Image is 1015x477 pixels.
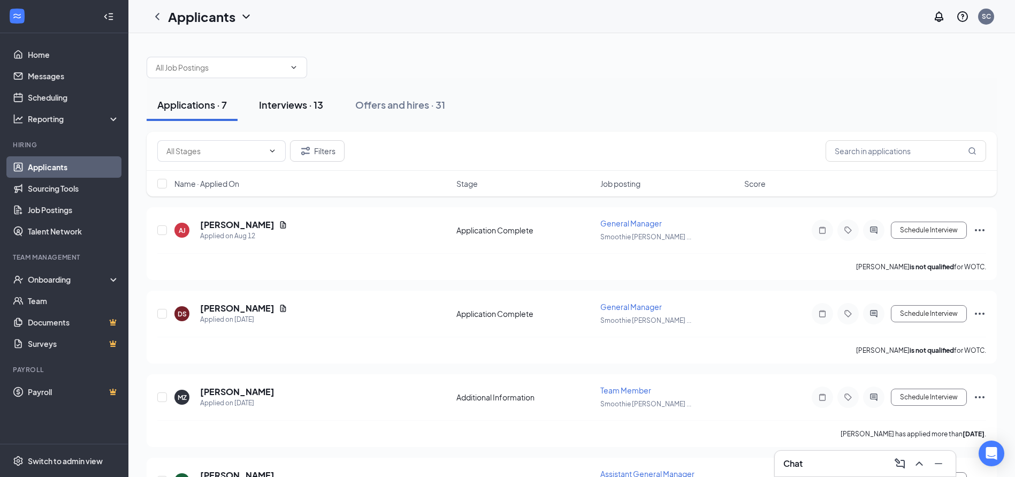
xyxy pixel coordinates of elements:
b: is not qualified [910,346,954,354]
p: [PERSON_NAME] for WOTC. [856,262,986,271]
button: ChevronUp [911,455,928,472]
div: MZ [178,393,187,402]
svg: Notifications [933,10,945,23]
div: Open Intercom Messenger [979,441,1004,466]
span: General Manager [600,218,662,228]
svg: QuestionInfo [956,10,969,23]
div: Applied on [DATE] [200,398,274,408]
svg: Ellipses [973,307,986,320]
a: Messages [28,65,119,87]
svg: UserCheck [13,274,24,285]
div: Team Management [13,253,117,262]
div: Payroll [13,365,117,374]
span: General Manager [600,302,662,312]
input: All Stages [166,145,264,157]
svg: ChevronLeft [151,10,164,23]
span: Job posting [600,178,640,189]
div: Interviews · 13 [259,98,323,111]
a: DocumentsCrown [28,312,119,333]
svg: Note [816,393,829,402]
svg: Note [816,309,829,318]
h3: Chat [783,458,803,470]
div: Hiring [13,140,117,149]
div: Application Complete [456,225,594,236]
a: Team [28,290,119,312]
svg: MagnifyingGlass [968,147,976,155]
button: Filter Filters [290,140,345,162]
svg: Ellipses [973,391,986,404]
a: Home [28,44,119,65]
span: Stage [456,178,478,189]
div: SC [982,12,991,21]
p: [PERSON_NAME] for WOTC. [856,346,986,355]
svg: ChevronUp [913,457,926,470]
div: Onboarding [28,274,110,285]
input: Search in applications [826,140,986,162]
svg: WorkstreamLogo [12,11,22,21]
svg: Document [279,221,287,229]
a: Talent Network [28,221,119,242]
a: SurveysCrown [28,333,119,354]
div: Additional Information [456,392,594,403]
b: [DATE] [963,430,985,438]
svg: ChevronDown [240,10,253,23]
h5: [PERSON_NAME] [200,219,274,231]
a: Job Postings [28,199,119,221]
a: Scheduling [28,87,119,108]
span: Smoothie [PERSON_NAME] ... [600,233,691,241]
button: ComposeMessage [891,455,909,472]
button: Schedule Interview [891,222,967,239]
span: Score [744,178,766,189]
svg: Tag [842,309,854,318]
span: Team Member [600,385,651,395]
svg: ComposeMessage [894,457,906,470]
button: Schedule Interview [891,305,967,322]
svg: ChevronDown [268,147,277,155]
svg: ActiveChat [867,309,880,318]
svg: ActiveChat [867,393,880,402]
h1: Applicants [168,7,235,26]
span: Name · Applied On [174,178,239,189]
div: Applied on Aug 12 [200,231,287,241]
h5: [PERSON_NAME] [200,302,274,314]
span: Smoothie [PERSON_NAME] ... [600,400,691,408]
a: PayrollCrown [28,381,119,403]
a: Sourcing Tools [28,178,119,199]
div: Application Complete [456,308,594,319]
svg: Settings [13,456,24,466]
svg: Ellipses [973,224,986,237]
svg: Minimize [932,457,945,470]
div: AJ [179,226,186,235]
button: Minimize [930,455,947,472]
svg: Note [816,226,829,234]
svg: Tag [842,393,854,402]
button: Schedule Interview [891,389,967,406]
svg: Analysis [13,113,24,124]
a: Applicants [28,156,119,178]
span: Smoothie [PERSON_NAME] ... [600,316,691,324]
svg: Filter [299,145,312,157]
svg: Document [279,304,287,313]
div: DS [178,309,187,319]
div: Offers and hires · 31 [355,98,445,111]
input: All Job Postings [156,62,285,73]
h5: [PERSON_NAME] [200,386,274,398]
b: is not qualified [910,263,954,271]
svg: ChevronDown [289,63,298,72]
svg: Collapse [103,11,114,22]
div: Switch to admin view [28,456,103,466]
div: Applications · 7 [157,98,227,111]
div: Applied on [DATE] [200,314,287,325]
p: [PERSON_NAME] has applied more than . [841,429,986,438]
div: Reporting [28,113,120,124]
svg: Tag [842,226,854,234]
svg: ActiveChat [867,226,880,234]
